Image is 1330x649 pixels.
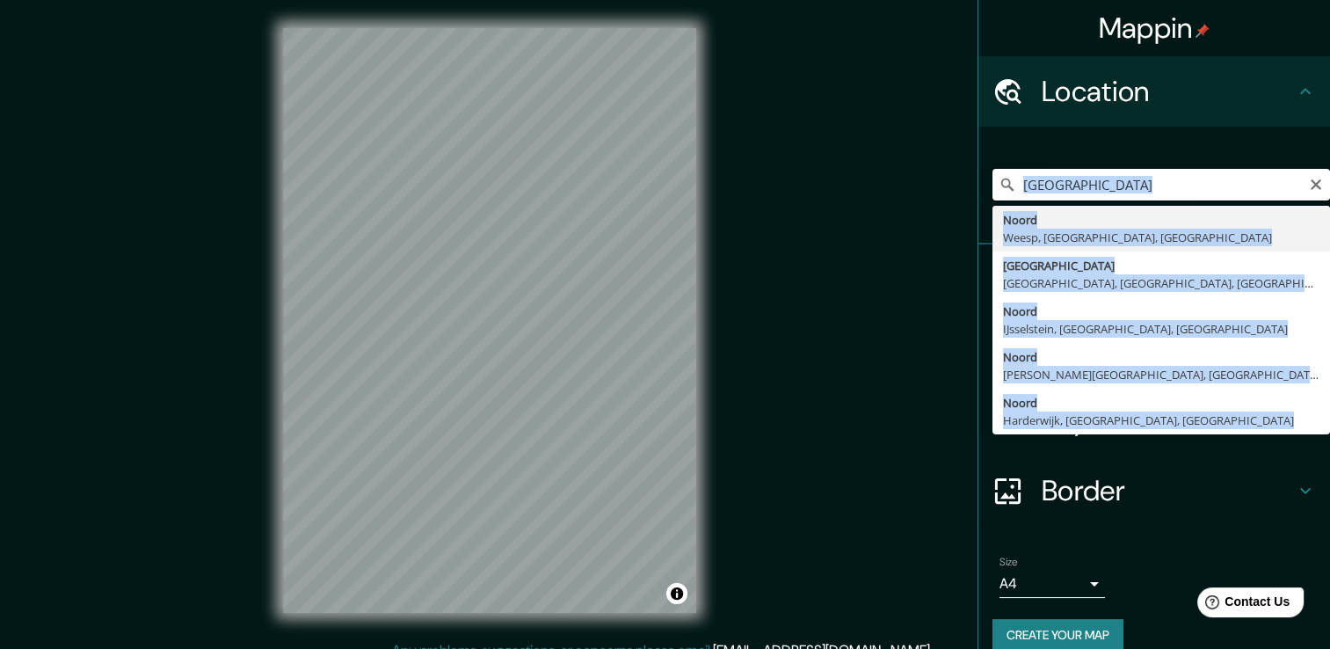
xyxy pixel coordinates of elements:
div: [GEOGRAPHIC_DATA] [1003,257,1319,274]
label: Size [999,555,1018,570]
div: Noord [1003,303,1319,320]
div: Noord [1003,394,1319,412]
div: Border [978,456,1330,526]
h4: Mappin [1099,11,1210,46]
canvas: Map [283,28,696,613]
div: [PERSON_NAME][GEOGRAPHIC_DATA], [GEOGRAPHIC_DATA] [1003,366,1319,383]
img: pin-icon.png [1196,24,1210,38]
div: Style [978,315,1330,385]
h4: Layout [1042,403,1295,438]
iframe: Help widget launcher [1174,580,1311,630]
button: Clear [1309,175,1323,192]
div: [GEOGRAPHIC_DATA], [GEOGRAPHIC_DATA], [GEOGRAPHIC_DATA] [1003,274,1319,292]
div: Layout [978,385,1330,456]
div: IJsselstein, [GEOGRAPHIC_DATA], [GEOGRAPHIC_DATA] [1003,320,1319,338]
div: Noord [1003,348,1319,366]
div: Harderwijk, [GEOGRAPHIC_DATA], [GEOGRAPHIC_DATA] [1003,412,1319,429]
h4: Border [1042,473,1295,508]
div: Weesp, [GEOGRAPHIC_DATA], [GEOGRAPHIC_DATA] [1003,229,1319,246]
h4: Location [1042,74,1295,109]
input: Pick your city or area [992,169,1330,201]
div: Location [978,56,1330,127]
button: Toggle attribution [666,583,687,604]
div: Noord [1003,211,1319,229]
div: Pins [978,244,1330,315]
div: A4 [999,570,1105,598]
